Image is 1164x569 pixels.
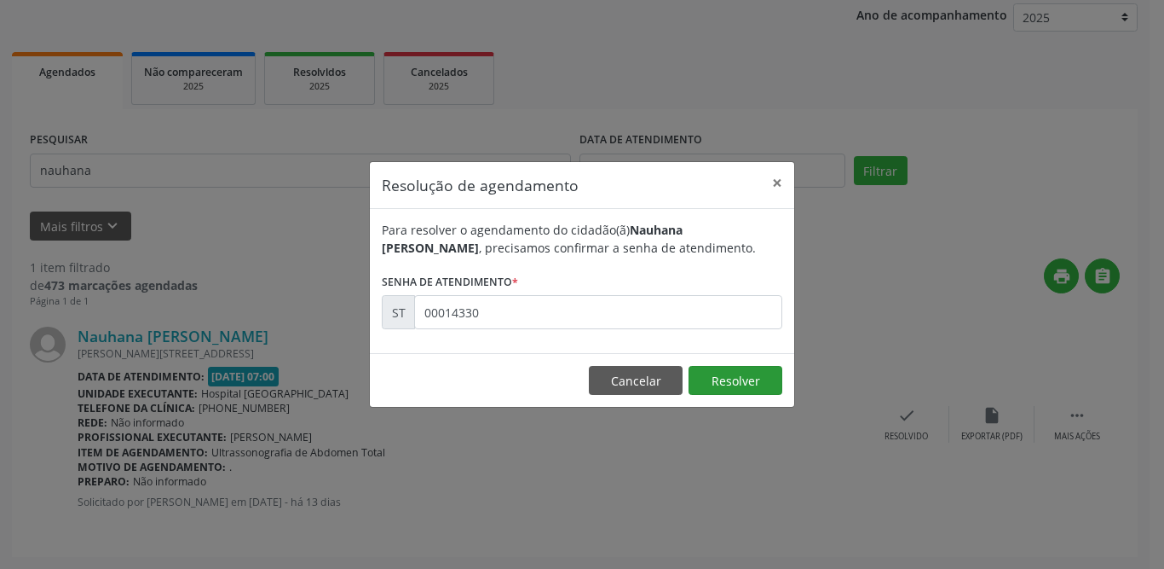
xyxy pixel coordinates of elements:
h5: Resolução de agendamento [382,174,579,196]
div: ST [382,295,415,329]
button: Resolver [689,366,782,395]
label: Senha de atendimento [382,269,518,295]
button: Close [760,162,794,204]
div: Para resolver o agendamento do cidadão(ã) , precisamos confirmar a senha de atendimento. [382,221,782,257]
b: Nauhana [PERSON_NAME] [382,222,683,256]
button: Cancelar [589,366,683,395]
